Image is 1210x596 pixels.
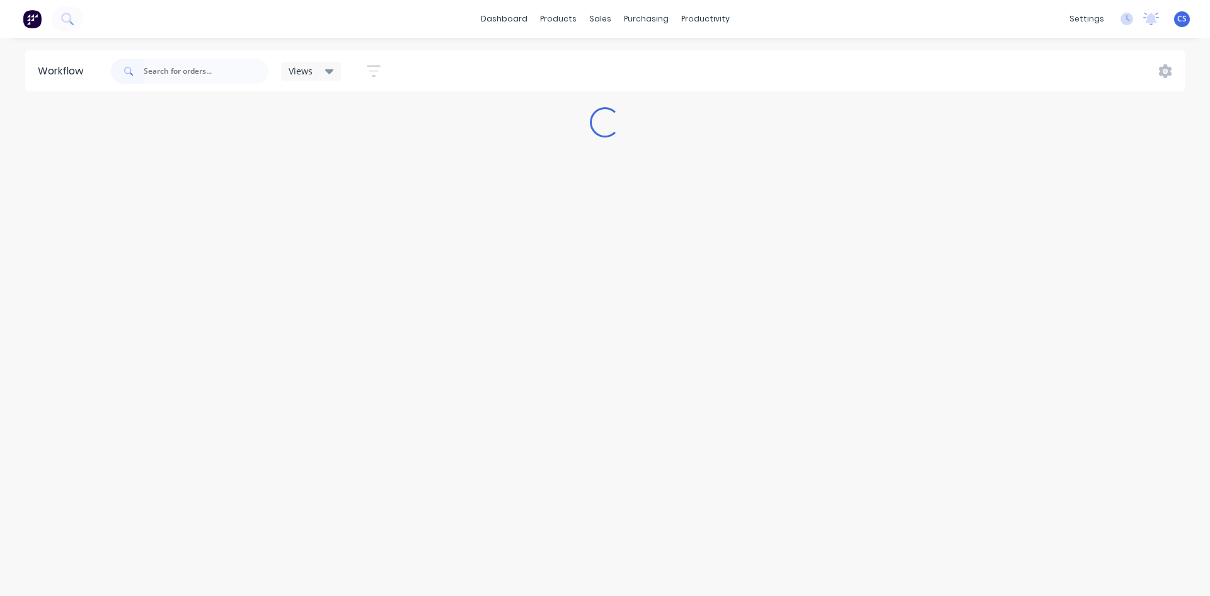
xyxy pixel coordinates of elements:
[1177,13,1187,25] span: CS
[144,59,268,84] input: Search for orders...
[675,9,736,28] div: productivity
[583,9,618,28] div: sales
[618,9,675,28] div: purchasing
[534,9,583,28] div: products
[38,64,89,79] div: Workflow
[289,64,313,78] span: Views
[475,9,534,28] a: dashboard
[23,9,42,28] img: Factory
[1063,9,1110,28] div: settings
